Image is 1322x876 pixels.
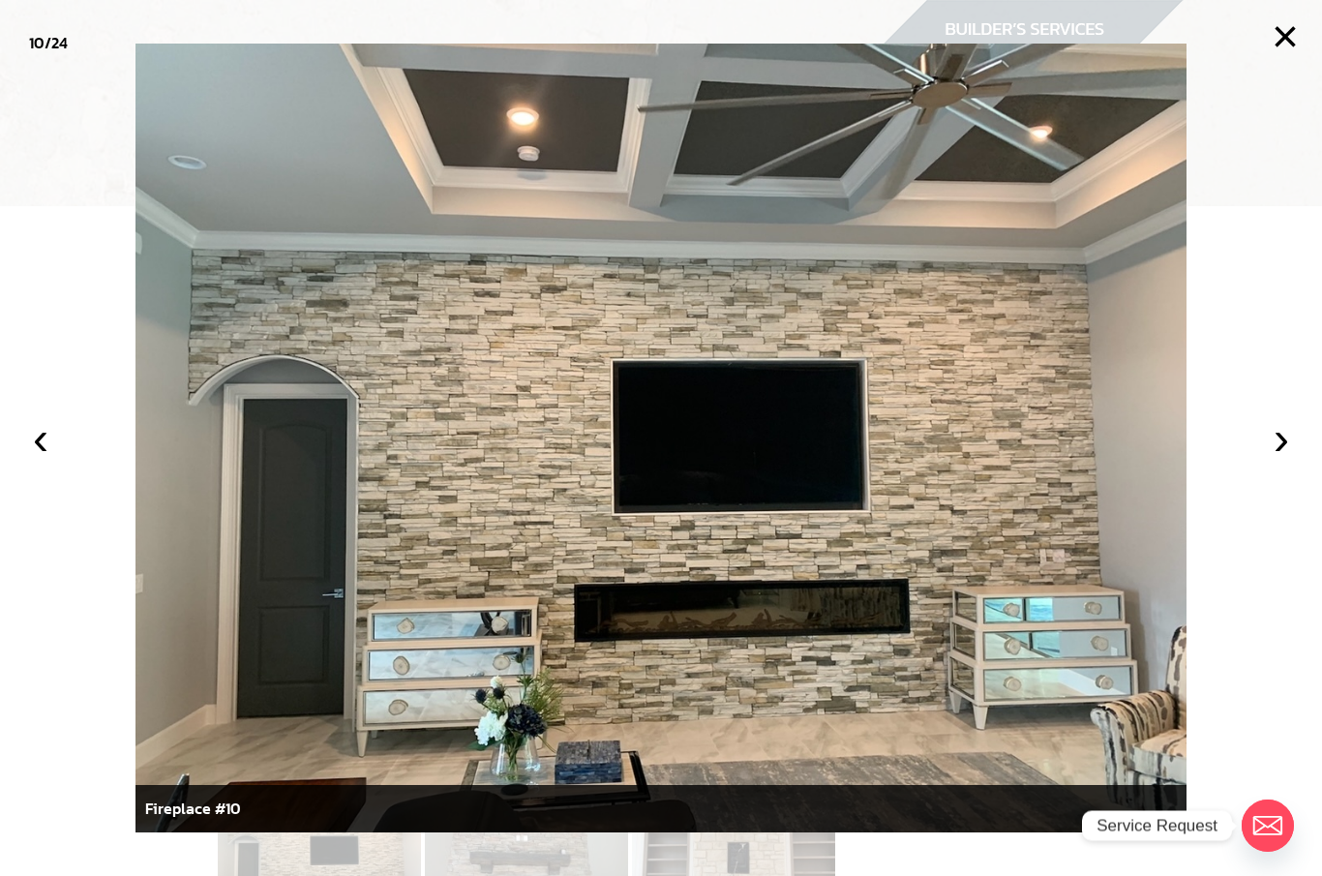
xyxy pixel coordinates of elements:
[135,44,1187,832] img: fireplace5.jpg
[135,785,1187,832] div: Fireplace #10
[1264,15,1307,58] button: ×
[51,31,68,54] span: 24
[29,31,45,54] span: 10
[1242,800,1294,852] a: Email
[29,29,68,57] div: /
[19,417,62,460] button: ‹
[1260,417,1303,460] button: ›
